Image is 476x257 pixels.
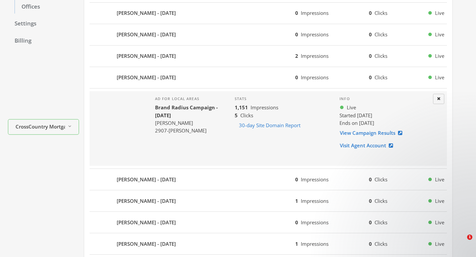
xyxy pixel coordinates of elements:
[155,119,224,127] div: [PERSON_NAME]
[117,176,176,183] b: [PERSON_NAME] - [DATE]
[339,112,431,119] div: Started [DATE]
[155,127,224,134] div: 2907-[PERSON_NAME]
[435,240,444,248] span: Live
[339,127,407,139] a: View Campaign Results
[295,10,298,16] b: 0
[117,219,176,226] b: [PERSON_NAME] - [DATE]
[344,193,476,239] iframe: Intercom notifications message
[435,9,444,17] span: Live
[240,112,253,119] span: Clicks
[435,52,444,60] span: Live
[375,74,387,81] span: Clicks
[369,74,372,81] b: 0
[375,10,387,16] span: Clicks
[295,198,298,204] b: 1
[8,119,79,135] button: CrossCountry Mortgage
[117,31,176,38] b: [PERSON_NAME] - [DATE]
[295,240,298,247] b: 1
[90,171,447,187] button: [PERSON_NAME] - [DATE]0Impressions0ClicksLive
[295,219,298,226] b: 0
[375,240,387,247] span: Clicks
[8,17,79,31] a: Settings
[301,74,329,81] span: Impressions
[295,53,298,59] b: 2
[467,235,472,240] span: 1
[301,31,329,38] span: Impressions
[235,104,248,111] b: 1,151
[339,120,374,126] span: Ends on [DATE]
[155,96,224,101] h4: Ad for local areas
[90,70,447,86] button: [PERSON_NAME] - [DATE]0Impressions0ClicksLive
[117,9,176,17] b: [PERSON_NAME] - [DATE]
[347,104,356,111] span: Live
[90,27,447,43] button: [PERSON_NAME] - [DATE]0Impressions0ClicksLive
[301,53,329,59] span: Impressions
[90,48,447,64] button: [PERSON_NAME] - [DATE]2Impressions0ClicksLive
[235,96,329,101] h4: Stats
[251,104,278,111] span: Impressions
[375,176,387,183] span: Clicks
[454,235,469,250] iframe: Intercom live chat
[8,34,79,48] a: Billing
[435,31,444,38] span: Live
[369,176,372,183] b: 0
[339,139,397,152] a: Visit Agent Account
[301,10,329,16] span: Impressions
[339,96,431,101] h4: Info
[235,119,305,131] button: 30-day Site Domain Report
[375,31,387,38] span: Clicks
[90,214,447,230] button: [PERSON_NAME] - [DATE]0Impressions0ClicksLive
[369,31,372,38] b: 0
[301,176,329,183] span: Impressions
[295,176,298,183] b: 0
[369,53,372,59] b: 0
[301,240,329,247] span: Impressions
[117,197,176,205] b: [PERSON_NAME] - [DATE]
[16,123,65,130] span: CrossCountry Mortgage
[295,74,298,81] b: 0
[435,74,444,81] span: Live
[90,193,447,209] button: [PERSON_NAME] - [DATE]1Impressions0ClicksLive
[155,104,218,118] b: Brand Radius Campaign - [DATE]
[369,10,372,16] b: 0
[295,31,298,38] b: 0
[301,219,329,226] span: Impressions
[435,176,444,183] span: Live
[375,53,387,59] span: Clicks
[117,240,176,248] b: [PERSON_NAME] - [DATE]
[235,112,238,119] b: 5
[369,240,372,247] b: 0
[301,198,329,204] span: Impressions
[117,52,176,60] b: [PERSON_NAME] - [DATE]
[117,74,176,81] b: [PERSON_NAME] - [DATE]
[90,5,447,21] button: [PERSON_NAME] - [DATE]0Impressions0ClicksLive
[90,236,447,252] button: [PERSON_NAME] - [DATE]1Impressions0ClicksLive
